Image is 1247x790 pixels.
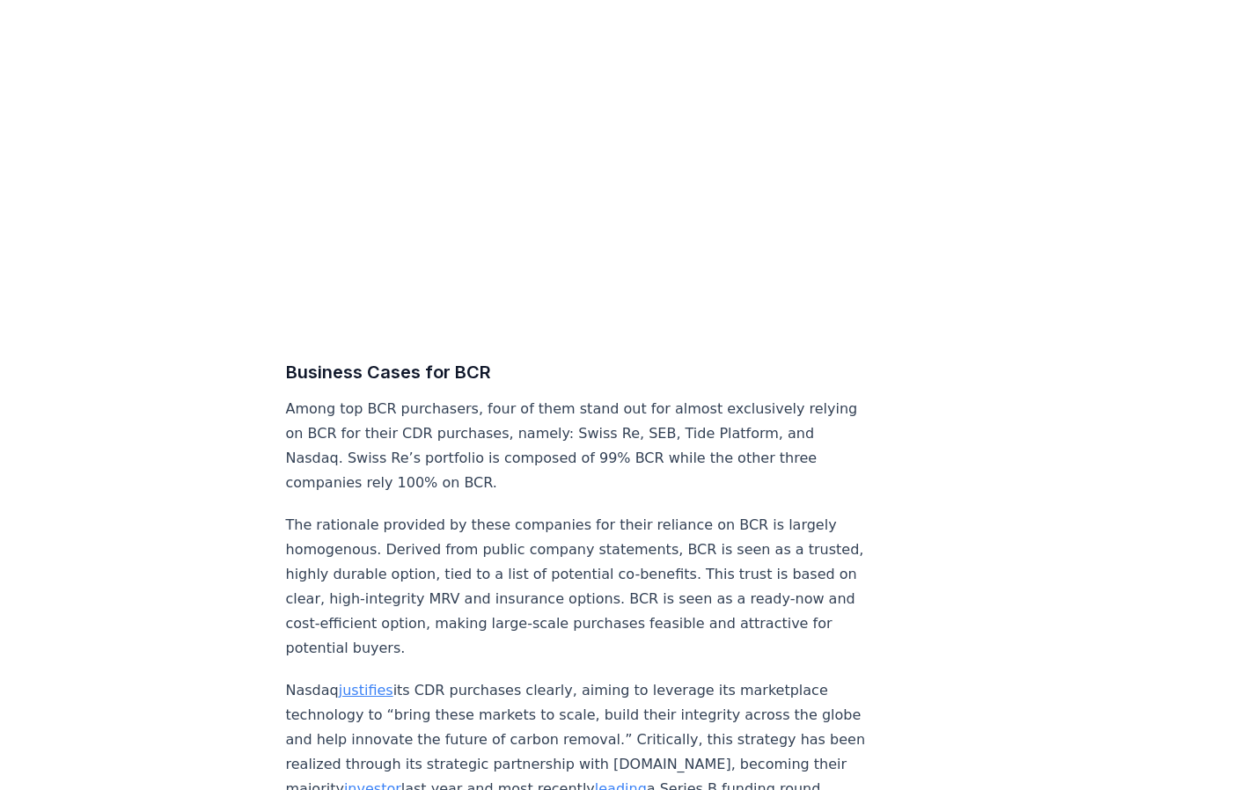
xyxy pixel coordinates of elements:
[286,358,869,386] h3: Business Cases for BCR
[286,397,869,495] p: Among top BCR purchasers, four of them stand out for almost exclusively relying on BCR for their ...
[286,513,869,661] p: The rationale provided by these companies for their reliance on BCR is largely homogenous. Derive...
[339,682,393,699] a: justifies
